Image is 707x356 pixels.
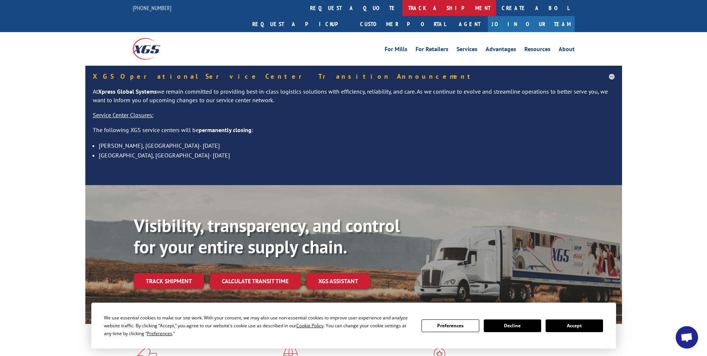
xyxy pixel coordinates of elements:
span: Cookie Policy [296,322,323,329]
span: Preferences [147,330,172,337]
a: Resources [524,46,550,54]
li: [GEOGRAPHIC_DATA], [GEOGRAPHIC_DATA]- [DATE] [99,150,615,160]
a: Open chat [676,326,698,349]
a: For Retailers [416,46,448,54]
p: The following XGS service centers will be : [93,126,615,141]
a: Services [457,46,477,54]
a: Agent [451,16,488,32]
b: Visibility, transparency, and control for your entire supply chain. [134,214,400,259]
a: Customer Portal [354,16,451,32]
a: Request a pickup [247,16,354,32]
button: Decline [484,319,541,332]
a: About [559,46,575,54]
a: For Mills [385,46,407,54]
p: At we remain committed to providing best-in-class logistics solutions with efficiency, reliabilit... [93,87,615,111]
strong: Xpress Global Systems [98,88,157,95]
a: [PHONE_NUMBER] [133,4,171,12]
a: Calculate transit time [210,273,300,289]
a: XGS ASSISTANT [306,273,370,289]
a: Advantages [486,46,516,54]
button: Accept [546,319,603,332]
div: Cookie Consent Prompt [91,303,616,349]
a: Track shipment [134,273,204,289]
a: Join Our Team [488,16,575,32]
strong: permanently closing [199,126,252,134]
h5: XGS Operational Service Center Transition Announcement [93,73,615,80]
li: [PERSON_NAME], [GEOGRAPHIC_DATA]- [DATE] [99,141,615,150]
u: Service Center Closures: [93,111,154,119]
div: We use essential cookies to make our site work. With your consent, we may also use non-essential ... [104,314,413,337]
button: Preferences [422,319,479,332]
